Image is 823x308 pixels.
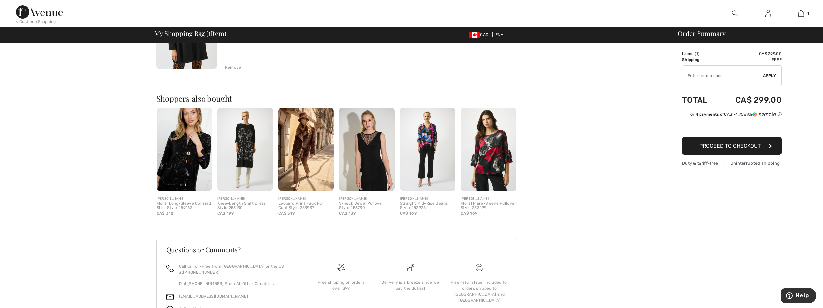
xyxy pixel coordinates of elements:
[682,51,717,57] td: Items ( )
[337,264,345,271] img: Free shipping on orders over $99
[179,263,299,275] p: Call us Toll-Free from [GEOGRAPHIC_DATA] or the US at
[278,211,295,216] span: CA$ 319
[732,9,738,17] img: search the website
[157,196,212,201] div: [PERSON_NAME]
[183,270,219,275] a: [PHONE_NUMBER]
[339,201,394,211] div: V-neck Jewel Pullover Style 253730
[682,137,782,155] button: Proceed to Checkout
[166,265,174,272] img: call
[682,120,782,135] iframe: PayPal-paypal
[339,108,394,191] img: V-neck Jewel Pullover Style 253730
[682,160,782,166] div: Duty & tariff-free | Uninterrupted shipping
[807,10,809,16] span: 1
[154,30,226,37] span: My Shopping Bag ( Item)
[179,294,248,299] a: [EMAIL_ADDRESS][DOMAIN_NAME]
[461,201,516,211] div: Floral Flare-Sleeve Pullover Style 253299
[682,89,717,111] td: Total
[785,9,817,17] a: 1
[339,196,394,201] div: [PERSON_NAME]
[670,30,819,37] div: Order Summary
[682,66,763,86] input: Promo code
[724,112,743,117] span: CA$ 74.75
[760,9,776,18] a: Sign In
[381,279,440,291] div: Delivery is a breeze since we pay the duties!
[16,5,63,19] img: 1ère Avenue
[179,281,299,287] p: Dial [PHONE_NUMBER] From All Other Countries
[682,111,782,120] div: or 4 payments ofCA$ 74.75withSezzle Click to learn more about Sezzle
[208,28,211,37] span: 1
[339,211,356,216] span: CA$ 139
[217,196,273,201] div: [PERSON_NAME]
[752,111,776,117] img: Sezzle
[765,9,771,17] img: My Info
[217,108,273,191] img: Knee-Length Shift Dress Style 253130
[476,264,483,271] img: Free shipping on orders over $99
[717,57,782,63] td: Free
[278,108,334,191] img: Leopard Print Faux Fur Coat Style 253937
[217,211,234,216] span: CA$ 199
[717,89,782,111] td: CA$ 299.00
[682,57,717,63] td: Shipping
[312,279,370,291] div: Free shipping on orders over $99
[450,279,509,303] div: Free return label included for orders shipped to [GEOGRAPHIC_DATA] and [GEOGRAPHIC_DATA]
[157,201,212,211] div: Floral Long-Sleeve Collared Shirt Style 259163
[781,288,816,305] iframe: Opens a widget where you can find more information
[278,196,334,201] div: [PERSON_NAME]
[798,9,804,17] img: My Bag
[469,32,491,37] span: CAD
[700,143,761,149] span: Proceed to Checkout
[495,32,504,37] span: EN
[461,211,477,216] span: CA$ 169
[400,196,455,201] div: [PERSON_NAME]
[157,211,174,216] span: CA$ 310
[407,264,414,271] img: Delivery is a breeze since we pay the duties!
[225,64,241,70] div: Remove
[16,19,56,25] div: < Continue Shopping
[690,111,782,117] div: or 4 payments of with
[166,293,174,301] img: email
[400,108,455,191] img: Straight Mid-Rise Jeans Style 252926
[461,108,516,191] img: Floral Flare-Sleeve Pullover Style 253299
[157,108,212,191] img: Floral Long-Sleeve Collared Shirt Style 259163
[763,73,776,79] span: Apply
[166,246,506,253] h3: Questions or Comments?
[696,51,698,56] span: 1
[156,94,522,102] h2: Shoppers also bought
[461,196,516,201] div: [PERSON_NAME]
[278,201,334,211] div: Leopard Print Faux Fur Coat Style 253937
[400,201,455,211] div: Straight Mid-Rise Jeans Style 252926
[717,51,782,57] td: CA$ 299.00
[400,211,417,216] span: CA$ 169
[217,201,273,211] div: Knee-Length Shift Dress Style 253130
[469,32,480,38] img: Canadian Dollar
